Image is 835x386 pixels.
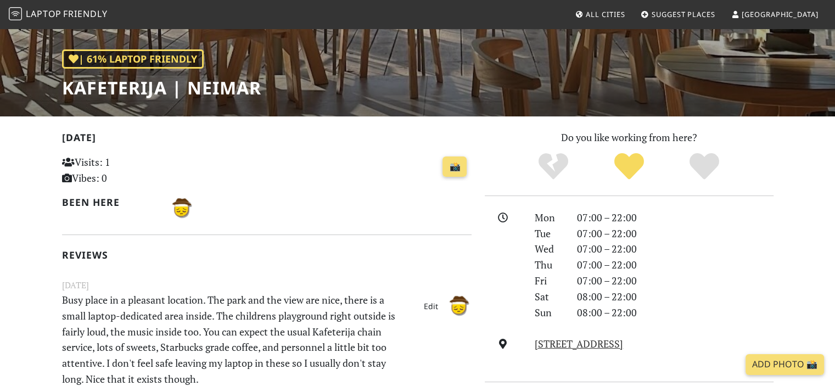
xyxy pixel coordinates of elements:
h2: [DATE] [62,132,472,148]
div: 07:00 – 22:00 [570,210,780,226]
div: No [515,152,591,182]
h2: Reviews [62,249,472,261]
h1: Kafeterija | Neimar [62,77,261,98]
div: Sat [528,289,570,305]
div: Thu [528,257,570,273]
div: Sun [528,305,570,321]
a: All Cities [570,4,629,24]
div: Fri [528,273,570,289]
img: LaptopFriendly [9,7,22,20]
div: 08:00 – 22:00 [570,289,780,305]
a: [GEOGRAPHIC_DATA] [726,4,822,24]
div: 08:00 – 22:00 [570,305,780,321]
span: Friendly [63,8,107,20]
div: Yes [591,152,667,182]
div: Definitely! [666,152,742,182]
div: Mon [528,210,570,226]
a: LaptopFriendly LaptopFriendly [9,5,108,24]
p: Visits: 1 Vibes: 0 [62,154,190,186]
div: 07:00 – 22:00 [570,273,780,289]
span: Basel B [445,297,471,310]
a: 📸 [442,156,467,177]
h2: Been here [62,197,155,208]
span: Laptop [26,8,61,20]
img: 3609-basel.jpg [167,194,194,221]
img: 3609-basel.jpg [445,292,471,318]
div: | 61% Laptop Friendly [62,49,204,69]
div: 07:00 – 22:00 [570,257,780,273]
span: All Cities [586,9,625,19]
small: [DATE] [55,278,478,292]
span: Suggest Places [652,9,715,19]
div: 07:00 – 22:00 [570,226,780,242]
a: [STREET_ADDRESS] [535,337,623,350]
a: Edit [418,298,442,315]
a: Suggest Places [636,4,720,24]
div: Tue [528,226,570,242]
div: Wed [528,241,570,257]
span: [GEOGRAPHIC_DATA] [742,9,818,19]
div: 07:00 – 22:00 [570,241,780,257]
span: Basel B [167,200,194,213]
p: Do you like working from here? [485,130,774,146]
a: Add Photo 📸 [746,354,824,375]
